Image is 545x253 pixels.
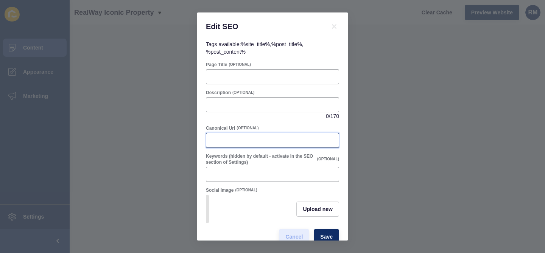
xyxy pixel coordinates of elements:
[206,62,227,68] label: Page Title
[229,62,251,67] span: (OPTIONAL)
[206,49,246,55] code: %post_content%
[237,126,258,131] span: (OPTIONAL)
[206,22,320,31] h1: Edit SEO
[206,153,316,165] label: Keywords (hidden by default - activate in the SEO section of Settings)
[206,187,234,193] label: Social Image
[326,112,329,120] span: 0
[232,90,254,95] span: (OPTIONAL)
[329,112,330,120] span: /
[285,233,303,241] span: Cancel
[314,229,339,244] button: Save
[206,125,235,131] label: Canonical Url
[320,233,333,241] span: Save
[206,90,231,96] label: Description
[279,229,309,244] button: Cancel
[235,188,257,193] span: (OPTIONAL)
[330,112,339,120] span: 170
[271,41,302,47] code: %post_title%
[206,41,304,55] span: Tags available: , ,
[317,157,339,162] span: (OPTIONAL)
[241,41,270,47] code: %site_title%
[303,205,333,213] span: Upload new
[296,202,339,217] button: Upload new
